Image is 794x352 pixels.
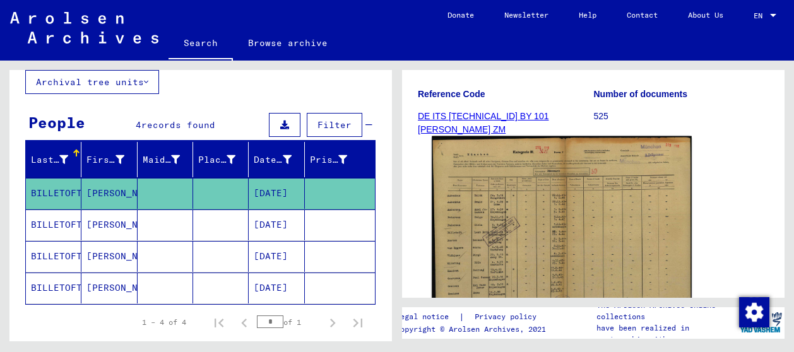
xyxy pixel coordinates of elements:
[317,119,352,131] span: Filter
[396,310,459,324] a: Legal notice
[198,153,235,167] div: Place of Birth
[754,11,767,20] span: EN
[142,317,186,328] div: 1 – 4 of 4
[257,316,320,328] div: of 1
[86,150,139,170] div: First Name
[26,178,81,209] mat-cell: BILLETOFT
[739,297,769,327] img: Change consent
[249,209,304,240] mat-cell: [DATE]
[310,153,347,167] div: Prisoner #
[596,300,737,322] p: The Arolsen Archives online collections
[10,12,158,44] img: Arolsen_neg.svg
[305,142,375,177] mat-header-cell: Prisoner #
[193,142,249,177] mat-header-cell: Place of Birth
[25,70,159,94] button: Archival tree units
[432,136,692,322] img: 001.jpg
[81,209,137,240] mat-cell: [PERSON_NAME]
[26,273,81,303] mat-cell: BILLETOFT
[28,111,85,134] div: People
[594,110,769,123] p: 525
[143,153,180,167] div: Maiden Name
[465,310,552,324] a: Privacy policy
[86,153,124,167] div: First Name
[396,324,552,335] p: Copyright © Arolsen Archives, 2021
[136,119,141,131] span: 4
[169,28,233,61] a: Search
[254,153,291,167] div: Date of Birth
[254,150,307,170] div: Date of Birth
[418,89,485,99] b: Reference Code
[307,113,362,137] button: Filter
[249,241,304,272] mat-cell: [DATE]
[233,28,343,58] a: Browse archive
[232,310,257,335] button: Previous page
[320,310,345,335] button: Next page
[138,142,193,177] mat-header-cell: Maiden Name
[396,310,552,324] div: |
[143,150,196,170] div: Maiden Name
[31,150,84,170] div: Last Name
[418,111,548,134] a: DE ITS [TECHNICAL_ID] BY 101 [PERSON_NAME] ZM
[596,322,737,345] p: have been realized in partnership with
[345,310,370,335] button: Last page
[81,178,137,209] mat-cell: [PERSON_NAME]
[206,310,232,335] button: First page
[81,142,137,177] mat-header-cell: First Name
[737,307,785,338] img: yv_logo.png
[249,142,304,177] mat-header-cell: Date of Birth
[141,119,215,131] span: records found
[594,89,688,99] b: Number of documents
[310,150,363,170] div: Prisoner #
[81,241,137,272] mat-cell: [PERSON_NAME]
[249,273,304,303] mat-cell: [DATE]
[26,241,81,272] mat-cell: BILLETOFT
[31,153,68,167] div: Last Name
[26,142,81,177] mat-header-cell: Last Name
[26,209,81,240] mat-cell: BILLETOFT
[81,273,137,303] mat-cell: [PERSON_NAME]
[198,150,251,170] div: Place of Birth
[249,178,304,209] mat-cell: [DATE]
